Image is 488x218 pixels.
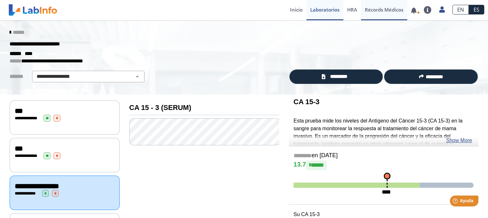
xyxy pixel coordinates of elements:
a: ES [469,5,484,14]
a: EN [452,5,469,14]
h4: 13.7 [294,160,474,170]
b: CA 15 - 3 (SERUM) [129,104,191,112]
h5: en [DATE] [294,152,474,159]
iframe: Help widget launcher [431,193,481,211]
span: HRA [347,6,357,13]
p: Esta prueba mide los niveles del Antígeno del Cáncer 15-3 (CA 15-3) en la sangre para monitorear ... [294,117,474,156]
b: CA 15-3 [294,98,320,106]
a: Show More [446,137,472,144]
